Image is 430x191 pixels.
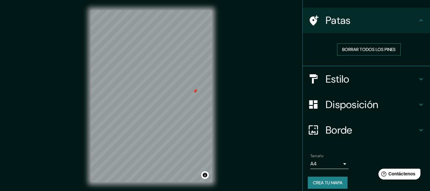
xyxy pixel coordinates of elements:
[310,153,323,158] font: Tamaño
[342,47,396,52] font: Borrar todos los pines
[303,66,430,92] div: Estilo
[337,43,401,55] button: Borrar todos los pines
[326,72,349,86] font: Estilo
[303,8,430,33] div: Patas
[91,10,212,182] canvas: Mapa
[310,160,317,167] font: A4
[303,117,430,143] div: Borde
[326,123,352,137] font: Borde
[373,166,423,184] iframe: Lanzador de widgets de ayuda
[313,180,342,186] font: Crea tu mapa
[326,14,351,27] font: Patas
[308,177,348,189] button: Crea tu mapa
[303,92,430,117] div: Disposición
[201,171,209,179] button: Activar o desactivar atribución
[310,159,349,169] div: A4
[326,98,378,111] font: Disposición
